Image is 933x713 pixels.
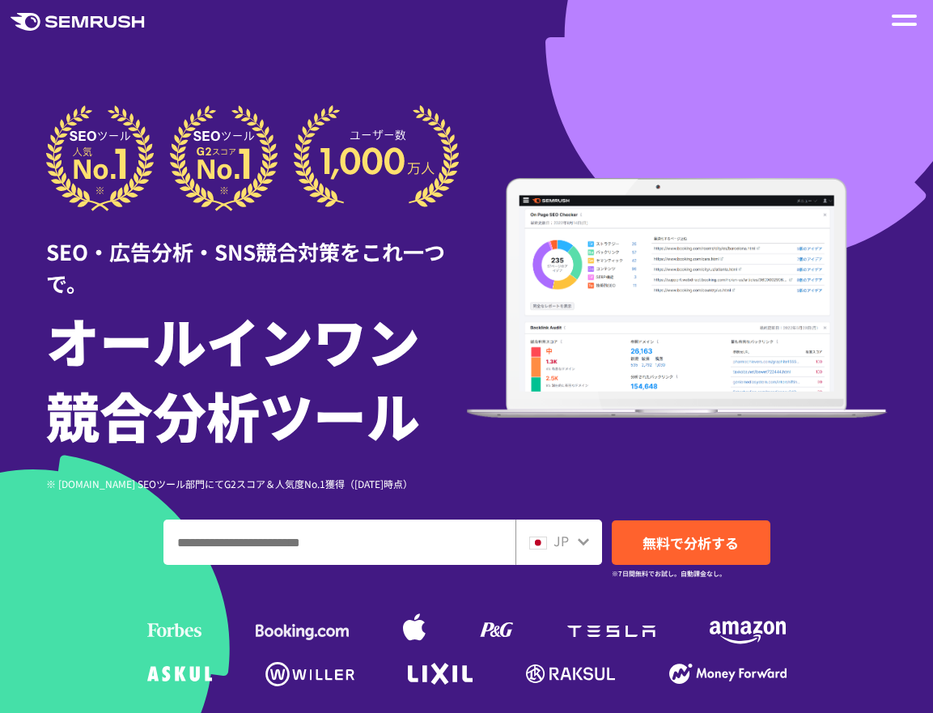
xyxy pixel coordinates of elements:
[642,533,739,553] span: 無料で分析する
[46,303,467,452] h1: オールインワン 競合分析ツール
[612,520,770,565] a: 無料で分析する
[46,211,467,299] div: SEO・広告分析・SNS競合対策をこれ一つで。
[612,566,726,581] small: ※7日間無料でお試し。自動課金なし。
[164,520,515,564] input: ドメイン、キーワードまたはURLを入力してください
[553,531,569,550] span: JP
[46,476,467,491] div: ※ [DOMAIN_NAME] SEOツール部門にてG2スコア＆人気度No.1獲得（[DATE]時点）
